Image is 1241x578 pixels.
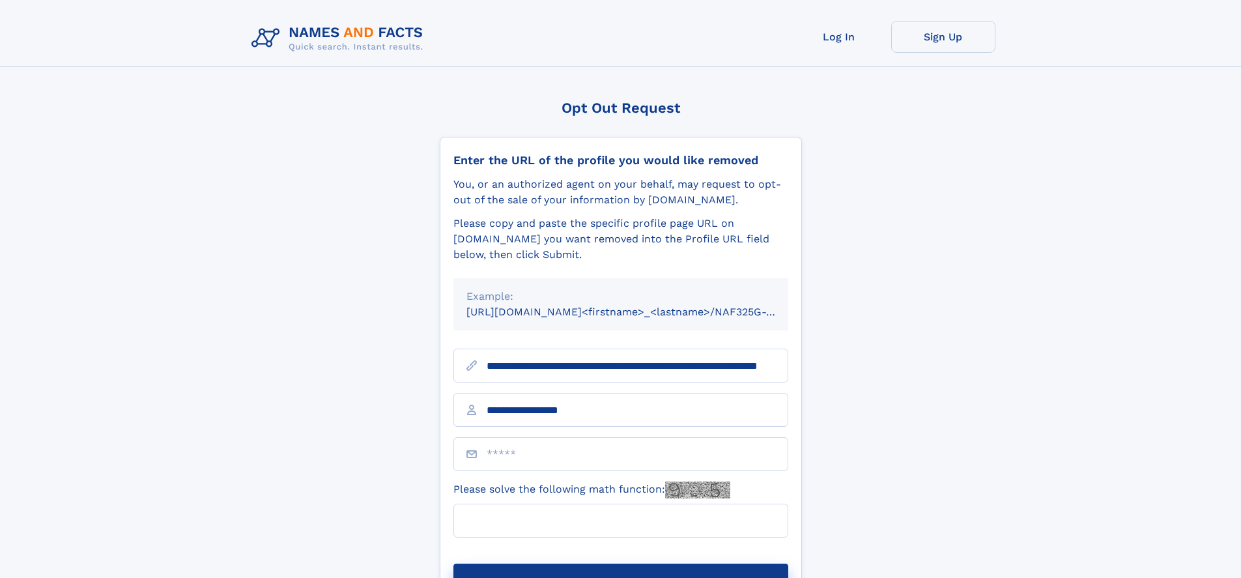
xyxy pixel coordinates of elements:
[466,306,813,318] small: [URL][DOMAIN_NAME]<firstname>_<lastname>/NAF325G-xxxxxxxx
[453,153,788,167] div: Enter the URL of the profile you would like removed
[891,21,995,53] a: Sign Up
[453,482,730,499] label: Please solve the following math function:
[466,289,775,304] div: Example:
[453,177,788,208] div: You, or an authorized agent on your behalf, may request to opt-out of the sale of your informatio...
[246,21,434,56] img: Logo Names and Facts
[440,100,802,116] div: Opt Out Request
[453,216,788,263] div: Please copy and paste the specific profile page URL on [DOMAIN_NAME] you want removed into the Pr...
[787,21,891,53] a: Log In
